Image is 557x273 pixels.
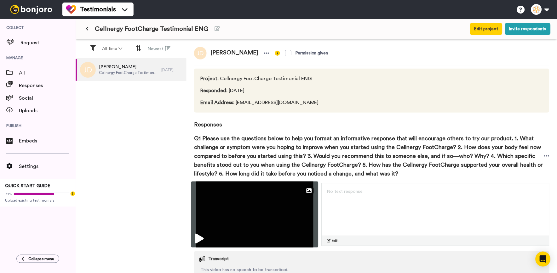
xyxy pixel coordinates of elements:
img: bj-logo-header-white.svg [8,5,55,14]
span: [EMAIL_ADDRESS][DOMAIN_NAME] [200,99,319,106]
span: This video has no speech to be transcribed. [194,267,549,273]
div: Open Intercom Messenger [536,252,551,267]
button: Invite respondents [505,23,551,35]
div: Permission given [295,50,328,56]
img: info-yellow.svg [275,51,280,56]
span: No text response [327,189,363,194]
span: Responses [194,113,549,129]
span: [PERSON_NAME] [207,47,262,59]
div: Tooltip anchor [70,191,76,197]
div: [DATE] [161,67,183,72]
img: 0da4842a-6ef2-44ef-99ea-baaecd708c0a-thumbnail_full-1755283477.jpg [191,181,318,248]
span: Email Address : [200,100,234,105]
span: Uploads [19,107,76,114]
a: [PERSON_NAME]Cellnergy FootCharge Testimonial ENG[DATE] [76,59,187,81]
span: Q1 Please use the questions below to help you format an informative response that will encourage ... [194,134,544,178]
span: Embeds [19,137,76,145]
button: All time [98,43,126,54]
button: Edit project [470,23,502,35]
span: [DATE] [200,87,319,94]
span: Social [19,94,76,102]
span: Collapse menu [28,256,54,261]
span: Responses [19,82,76,89]
img: jd.png [80,62,96,78]
span: Upload existing testimonials [5,198,71,203]
span: [PERSON_NAME] [99,64,158,70]
span: Edit [332,238,339,243]
span: Cellnergy FootCharge Testimonial ENG [200,75,319,82]
button: Newest [144,43,175,55]
img: jd.png [194,47,207,59]
img: tm-color.svg [66,4,76,14]
span: Project : [200,76,219,81]
span: Settings [19,163,76,170]
button: Collapse menu [16,255,59,263]
span: 71% [5,192,12,197]
span: Transcript [208,256,229,262]
span: Testimonials [80,5,116,14]
span: Cellnergy FootCharge Testimonial ENG [95,25,208,33]
span: QUICK START GUIDE [5,184,50,188]
span: Cellnergy FootCharge Testimonial ENG [99,70,158,75]
span: Request [20,39,76,47]
img: transcript.svg [199,256,205,262]
span: All [19,69,76,77]
span: Responded : [200,88,227,93]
